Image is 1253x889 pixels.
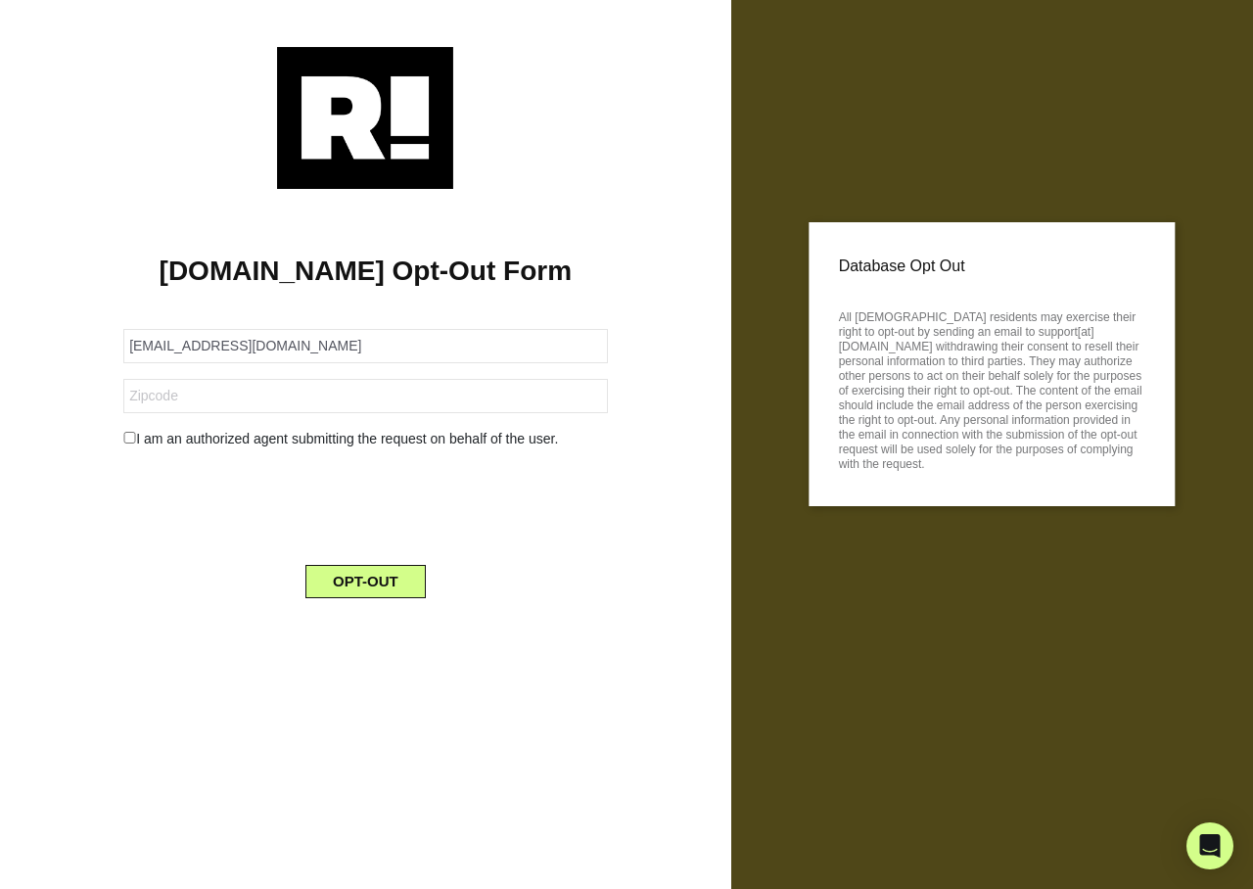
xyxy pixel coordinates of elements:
[123,379,607,413] input: Zipcode
[277,47,453,189] img: Retention.com
[1186,822,1233,869] div: Open Intercom Messenger
[109,429,622,449] div: I am an authorized agent submitting the request on behalf of the user.
[305,565,426,598] button: OPT-OUT
[216,465,514,541] iframe: reCAPTCHA
[123,329,607,363] input: Email Address
[839,304,1145,472] p: All [DEMOGRAPHIC_DATA] residents may exercise their right to opt-out by sending an email to suppo...
[29,255,702,288] h1: [DOMAIN_NAME] Opt-Out Form
[839,252,1145,281] p: Database Opt Out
